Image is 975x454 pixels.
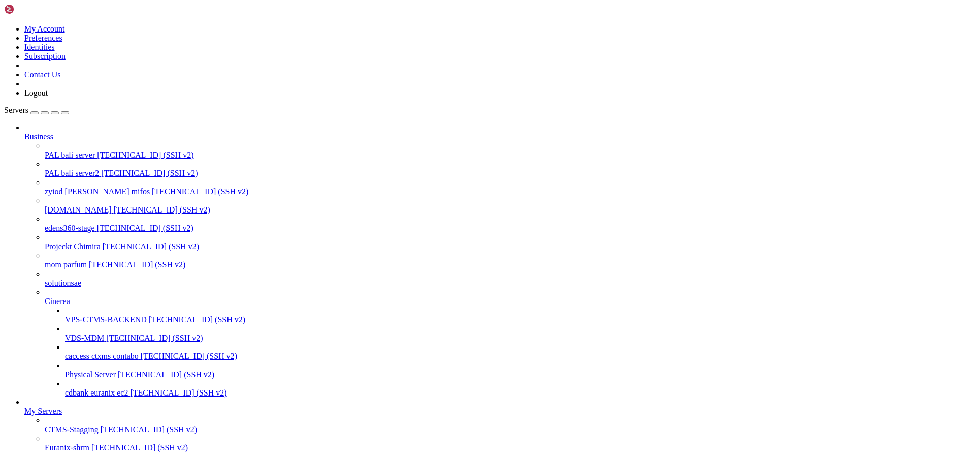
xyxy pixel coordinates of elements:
[45,141,971,160] li: PAL bali server [TECHNICAL_ID] (SSH v2)
[65,352,971,361] a: caccess ctxms contabo [TECHNICAL_ID] (SSH v2)
[24,88,48,97] a: Logout
[65,361,971,379] li: Physical Server [TECHNICAL_ID] (SSH v2)
[89,260,185,269] span: [TECHNICAL_ID] (SSH v2)
[130,388,226,397] span: [TECHNICAL_ID] (SSH v2)
[24,70,61,79] a: Contact Us
[101,425,197,434] span: [TECHNICAL_ID] (SSH v2)
[65,315,971,324] a: VPS-CTMS-BACKEND [TECHNICAL_ID] (SSH v2)
[45,205,971,215] a: [DOMAIN_NAME] [TECHNICAL_ID] (SSH v2)
[45,279,81,287] span: solutionsae
[45,260,87,269] span: mom parfum
[97,224,193,232] span: [TECHNICAL_ID] (SSH v2)
[65,306,971,324] li: VPS-CTMS-BACKEND [TECHNICAL_ID] (SSH v2)
[24,132,53,141] span: Business
[91,443,188,452] span: [TECHNICAL_ID] (SSH v2)
[45,288,971,398] li: Cinerea
[45,169,99,177] span: PAL bali server2
[45,242,971,251] a: Projeckt Chimira [TECHNICAL_ID] (SSH v2)
[45,251,971,269] li: mom parfum [TECHNICAL_ID] (SSH v2)
[45,150,971,160] a: PAL bali server [TECHNICAL_ID] (SSH v2)
[65,343,971,361] li: caccess ctxms contabo [TECHNICAL_ID] (SSH v2)
[103,242,199,251] span: [TECHNICAL_ID] (SSH v2)
[152,187,248,196] span: [TECHNICAL_ID] (SSH v2)
[45,425,99,434] span: CTMS-Stagging
[118,370,214,379] span: [TECHNICAL_ID] (SSH v2)
[65,388,128,397] span: cdbank euranix ec2
[45,178,971,196] li: zyiod [PERSON_NAME] mifos [TECHNICAL_ID] (SSH v2)
[45,233,971,251] li: Projeckt Chimira [TECHNICAL_ID] (SSH v2)
[45,187,150,196] span: zyiod [PERSON_NAME] mifos
[65,334,104,342] span: VDS-MDM
[65,324,971,343] li: VDS-MDM [TECHNICAL_ID] (SSH v2)
[45,205,112,214] span: [DOMAIN_NAME]
[65,370,971,379] a: Physical Server [TECHNICAL_ID] (SSH v2)
[65,388,971,398] a: cdbank euranix ec2 [TECHNICAL_ID] (SSH v2)
[65,370,116,379] span: Physical Server
[45,269,971,288] li: solutionsae
[114,205,210,214] span: [TECHNICAL_ID] (SSH v2)
[24,43,55,51] a: Identities
[65,315,147,324] span: VPS-CTMS-BACKEND
[24,407,62,415] span: My Servers
[4,106,69,114] a: Servers
[101,169,198,177] span: [TECHNICAL_ID] (SSH v2)
[45,224,95,232] span: edens360-stage
[45,150,95,159] span: PAL bali server
[65,379,971,398] li: cdbank euranix ec2 [TECHNICAL_ID] (SSH v2)
[4,4,62,14] img: Shellngn
[65,334,971,343] a: VDS-MDM [TECHNICAL_ID] (SSH v2)
[45,425,971,434] a: CTMS-Stagging [TECHNICAL_ID] (SSH v2)
[106,334,203,342] span: [TECHNICAL_ID] (SSH v2)
[45,443,89,452] span: Euranix-shrm
[45,443,971,452] a: Euranix-shrm [TECHNICAL_ID] (SSH v2)
[24,34,62,42] a: Preferences
[24,132,971,141] a: Business
[4,106,28,114] span: Servers
[45,260,971,269] a: mom parfum [TECHNICAL_ID] (SSH v2)
[45,160,971,178] li: PAL bali server2 [TECHNICAL_ID] (SSH v2)
[45,279,971,288] a: solutionsae
[24,52,66,60] a: Subscription
[24,24,65,33] a: My Account
[24,123,971,398] li: Business
[45,242,101,251] span: Projeckt Chimira
[141,352,237,360] span: [TECHNICAL_ID] (SSH v2)
[45,187,971,196] a: zyiod [PERSON_NAME] mifos [TECHNICAL_ID] (SSH v2)
[45,297,971,306] a: Cinerea
[45,416,971,434] li: CTMS-Stagging [TECHNICAL_ID] (SSH v2)
[97,150,193,159] span: [TECHNICAL_ID] (SSH v2)
[45,297,70,306] span: Cinerea
[45,224,971,233] a: edens360-stage [TECHNICAL_ID] (SSH v2)
[65,352,139,360] span: caccess ctxms contabo
[45,169,971,178] a: PAL bali server2 [TECHNICAL_ID] (SSH v2)
[45,196,971,215] li: [DOMAIN_NAME] [TECHNICAL_ID] (SSH v2)
[45,215,971,233] li: edens360-stage [TECHNICAL_ID] (SSH v2)
[24,407,971,416] a: My Servers
[45,434,971,452] li: Euranix-shrm [TECHNICAL_ID] (SSH v2)
[149,315,245,324] span: [TECHNICAL_ID] (SSH v2)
